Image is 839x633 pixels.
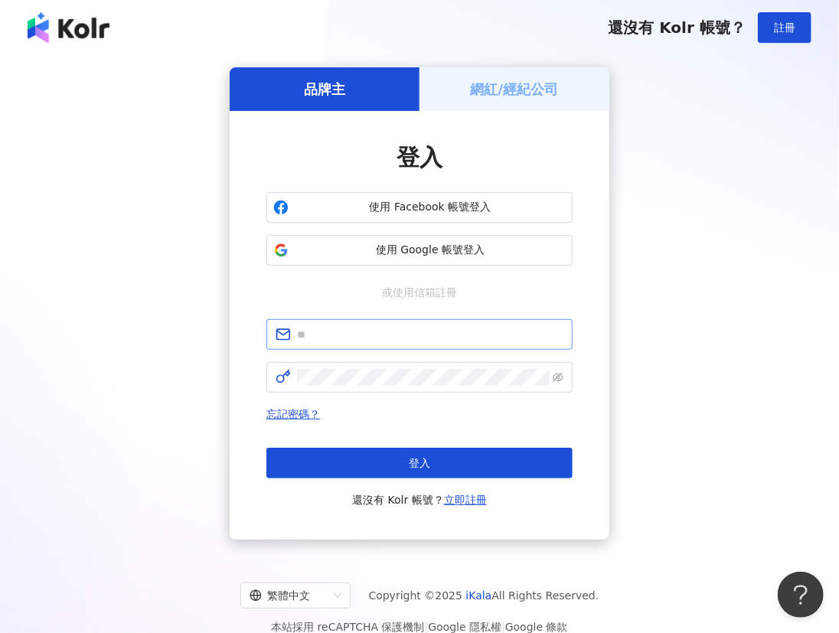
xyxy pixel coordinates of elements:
span: 登入 [409,457,430,469]
button: 使用 Google 帳號登入 [266,235,573,266]
span: | [425,621,429,633]
h5: 網紅/經紀公司 [471,80,559,99]
iframe: Help Scout Beacon - Open [778,572,824,618]
span: eye-invisible [553,372,563,383]
span: 使用 Facebook 帳號登入 [295,200,566,215]
a: Google 隱私權 [428,621,501,633]
a: Google 條款 [505,621,568,633]
span: 登入 [397,144,442,171]
button: 登入 [266,448,573,478]
img: logo [28,12,109,43]
span: 或使用信箱註冊 [371,284,468,301]
span: 還沒有 Kolr 帳號？ [352,491,487,509]
a: 忘記密碼？ [266,408,320,420]
span: | [501,621,505,633]
span: 還沒有 Kolr 帳號？ [608,18,746,37]
span: Copyright © 2025 All Rights Reserved. [369,586,599,605]
a: iKala [466,589,492,602]
h5: 品牌主 [304,80,345,99]
button: 使用 Facebook 帳號登入 [266,192,573,223]
span: 使用 Google 帳號登入 [295,243,566,258]
button: 註冊 [758,12,811,43]
a: 立即註冊 [444,494,487,506]
span: 註冊 [774,21,795,34]
div: 繁體中文 [250,583,328,608]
